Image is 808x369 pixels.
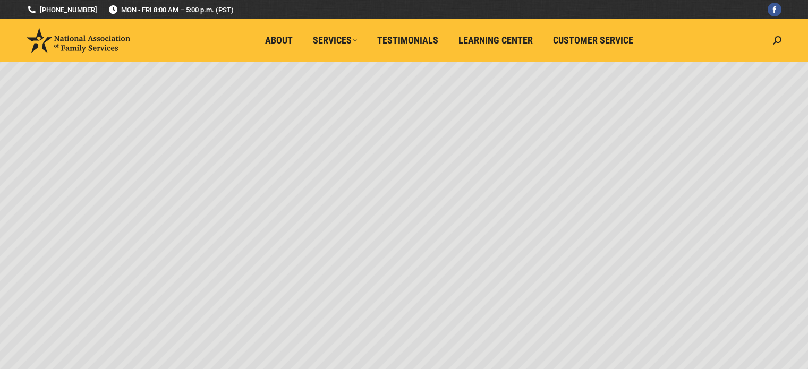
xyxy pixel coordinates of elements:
a: About [258,30,300,50]
span: Customer Service [553,35,633,46]
span: MON - FRI 8:00 AM – 5:00 p.m. (PST) [108,5,234,15]
a: Testimonials [370,30,446,50]
span: Learning Center [458,35,533,46]
img: National Association of Family Services [27,28,130,53]
a: [PHONE_NUMBER] [27,5,97,15]
a: Learning Center [451,30,540,50]
a: Facebook page opens in new window [768,3,781,16]
span: Testimonials [377,35,438,46]
span: About [265,35,293,46]
a: Customer Service [546,30,641,50]
span: Services [313,35,357,46]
